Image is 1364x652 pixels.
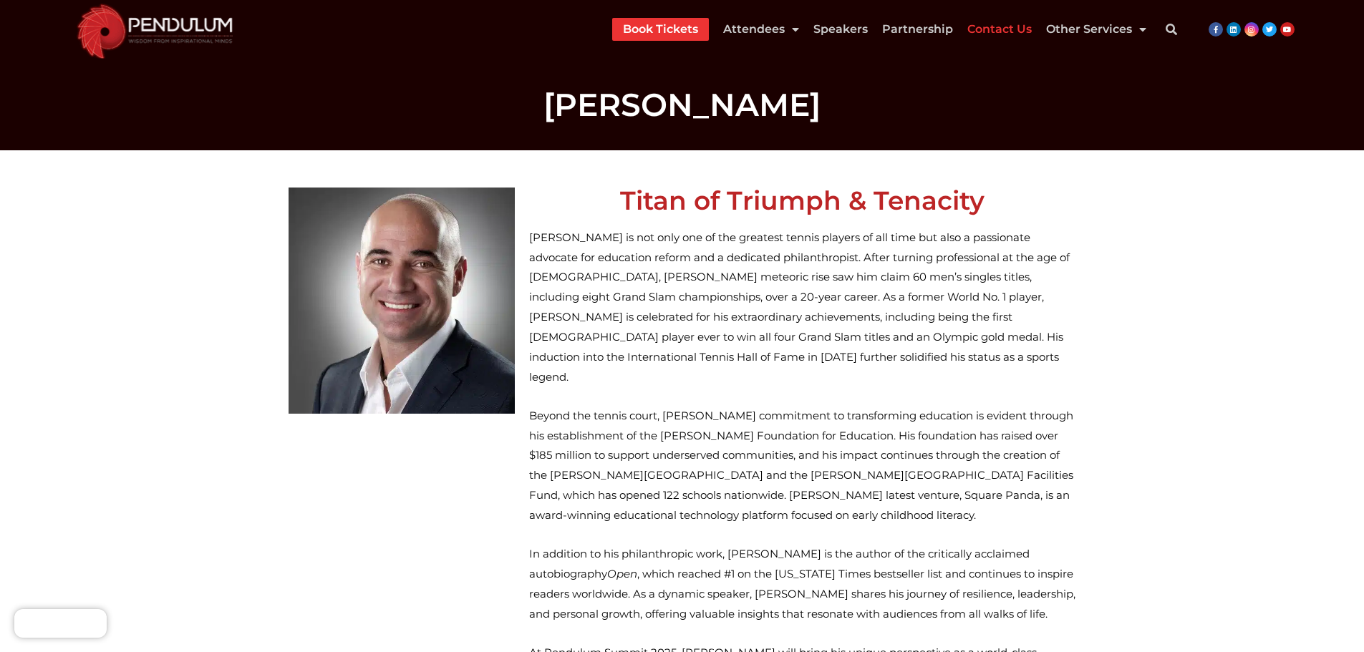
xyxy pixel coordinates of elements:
[1046,18,1146,41] a: Other Services
[813,18,868,41] a: Speakers
[882,18,953,41] a: Partnership
[607,567,637,580] em: Open
[529,188,1076,213] h2: Titan of Triumph & Tenacity
[612,18,1146,41] nav: Menu
[723,18,799,41] a: Attendees
[623,18,698,41] a: Book Tickets
[1157,15,1186,44] div: Search
[281,89,1083,120] h1: [PERSON_NAME]
[289,188,515,414] img: Andre Agassi a speaker at Pendulum 2025
[529,230,1070,384] span: [PERSON_NAME] is not only one of the greatest tennis players of all time but also a passionate ad...
[967,18,1032,41] a: Contact Us
[529,547,1075,621] span: In addition to his philanthropic work, [PERSON_NAME] is the author of the critically acclaimed au...
[529,409,1073,522] span: Beyond the tennis court, [PERSON_NAME] commitment to transforming education is evident through hi...
[14,609,107,638] iframe: Brevo live chat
